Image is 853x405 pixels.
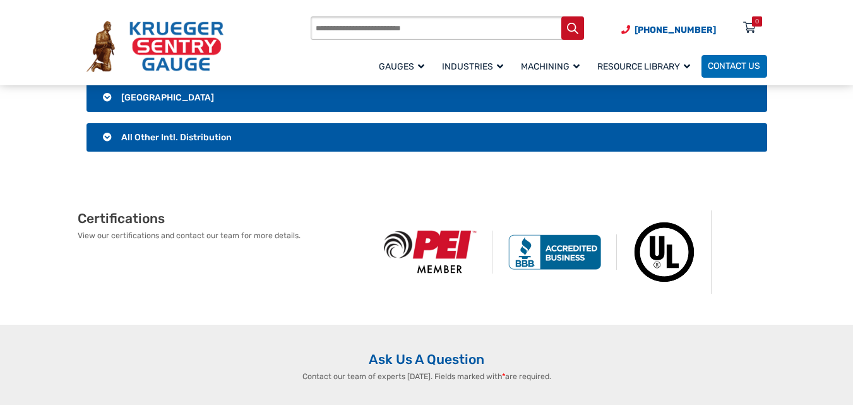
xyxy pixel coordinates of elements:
[708,61,760,72] span: Contact Us
[78,230,369,241] p: View our certifications and contact our team for more details.
[379,61,424,72] span: Gauges
[121,132,232,143] span: All Other Intl. Distribution
[597,61,690,72] span: Resource Library
[86,351,767,368] h2: Ask Us A Question
[373,53,436,79] a: Gauges
[515,53,591,79] a: Machining
[635,25,716,35] span: [PHONE_NUMBER]
[591,53,701,79] a: Resource Library
[617,210,712,294] img: Underwriters Laboratories
[492,234,617,270] img: BBB
[368,231,492,274] img: PEI Member
[521,61,580,72] span: Machining
[86,21,224,71] img: Krueger Sentry Gauge
[755,16,759,27] div: 0
[701,55,767,78] a: Contact Us
[621,23,716,37] a: Phone Number (920) 434-8860
[121,92,214,103] span: [GEOGRAPHIC_DATA]
[442,61,503,72] span: Industries
[78,210,369,227] h2: Certifications
[436,53,515,79] a: Industries
[247,371,606,382] p: Contact our team of experts [DATE]. Fields marked with are required.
